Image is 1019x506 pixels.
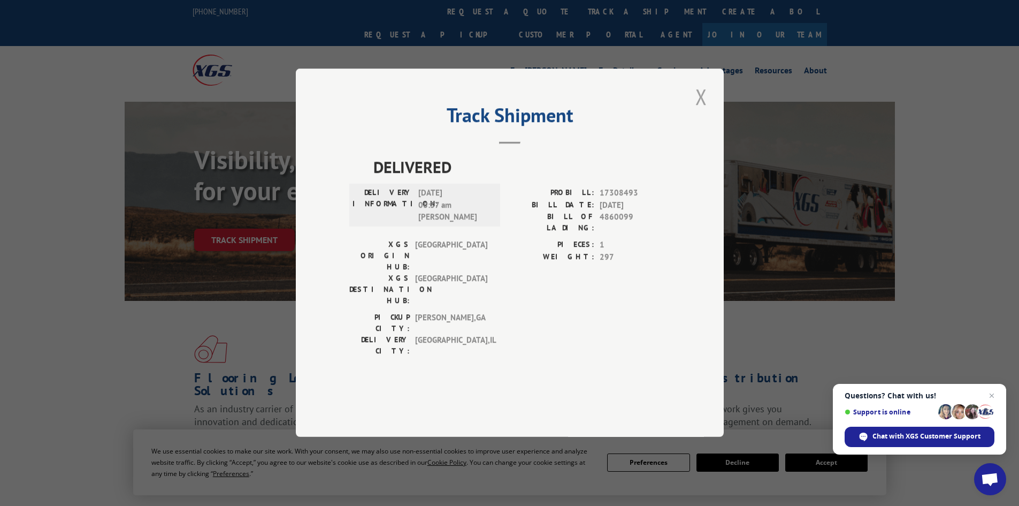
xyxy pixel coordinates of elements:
[349,108,670,128] h2: Track Shipment
[510,187,594,200] label: PROBILL:
[510,212,594,234] label: BILL OF LADING:
[349,273,410,307] label: XGS DESTINATION HUB:
[349,335,410,357] label: DELIVERY CITY:
[510,199,594,212] label: BILL DATE:
[415,239,487,273] span: [GEOGRAPHIC_DATA]
[974,463,1006,495] a: Open chat
[600,199,670,212] span: [DATE]
[418,187,491,224] span: [DATE] 08:37 am [PERSON_NAME]
[845,391,994,400] span: Questions? Chat with us!
[692,82,710,111] button: Close modal
[845,408,934,416] span: Support is online
[600,239,670,252] span: 1
[349,312,410,335] label: PICKUP CITY:
[415,312,487,335] span: [PERSON_NAME] , GA
[600,212,670,234] span: 4860099
[349,239,410,273] label: XGS ORIGIN HUB:
[600,251,670,263] span: 297
[600,187,670,200] span: 17308493
[510,251,594,263] label: WEIGHT:
[415,335,487,357] span: [GEOGRAPHIC_DATA] , IL
[415,273,487,307] span: [GEOGRAPHIC_DATA]
[510,239,594,252] label: PIECES:
[373,155,670,179] span: DELIVERED
[872,432,980,441] span: Chat with XGS Customer Support
[353,187,413,224] label: DELIVERY INFORMATION:
[845,427,994,447] span: Chat with XGS Customer Support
